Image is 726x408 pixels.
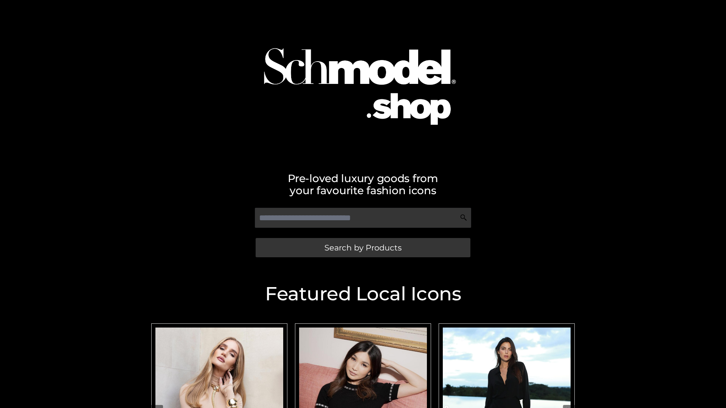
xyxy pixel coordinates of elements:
a: Search by Products [256,238,470,257]
h2: Pre-loved luxury goods from your favourite fashion icons [147,172,579,196]
img: Search Icon [460,214,467,221]
span: Search by Products [324,244,402,252]
h2: Featured Local Icons​ [147,284,579,303]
